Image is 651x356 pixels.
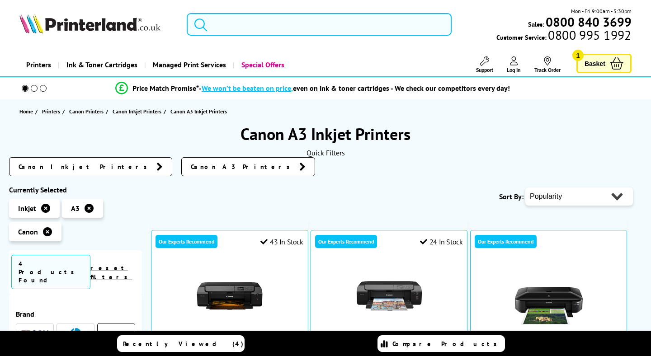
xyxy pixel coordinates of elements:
[499,192,524,201] span: Sort By:
[392,340,502,348] span: Compare Products
[156,235,217,248] div: Our Experts Recommend
[475,235,537,248] div: Our Experts Recommend
[9,123,642,145] h1: Canon A3 Inkjet Printers
[69,107,104,116] span: Canon Printers
[11,255,90,289] span: 4 Products Found
[528,20,544,28] span: Sales:
[71,204,80,213] span: A3
[18,204,36,213] span: Inkjet
[534,56,561,73] a: Track Order
[66,53,137,76] span: Ink & Toner Cartridges
[233,53,291,76] a: Special Offers
[58,53,144,76] a: Ink & Toner Cartridges
[260,237,303,246] div: 43 In Stock
[9,157,172,176] a: Canon Inkjet Printers
[196,262,264,330] img: Canon PIXMA PRO-200S
[19,107,35,116] a: Home
[170,108,227,115] span: Canon A3 Inkjet Printers
[69,107,106,116] a: Canon Printers
[132,84,199,93] span: Price Match Promise*
[19,162,152,171] span: Canon Inkjet Printers
[90,264,132,281] a: reset filters
[515,262,583,330] img: Canon PIXMA iX6850
[315,235,377,248] div: Our Experts Recommend
[496,31,631,42] span: Customer Service:
[507,56,521,73] a: Log In
[585,57,605,70] span: Basket
[62,328,89,339] a: HP
[571,7,632,15] span: Mon - Fri 9:00am - 5:30pm
[21,328,48,339] a: Epson
[544,18,632,26] a: 0800 840 3699
[42,107,60,116] span: Printers
[144,53,233,76] a: Managed Print Services
[377,335,505,352] a: Compare Products
[420,237,462,246] div: 24 In Stock
[103,328,130,339] a: Canon
[476,56,493,73] a: Support
[199,84,510,93] div: - even on ink & toner cartridges - We check our competitors every day!
[123,340,244,348] span: Recently Viewed (4)
[181,157,315,176] a: Canon A3 Printers
[476,66,493,73] span: Support
[19,14,160,33] img: Printerland Logo
[117,335,245,352] a: Recently Viewed (4)
[21,330,48,337] img: Epson
[9,185,142,194] div: Currently Selected
[576,54,632,73] a: Basket 1
[547,31,631,39] span: 0800 995 1992
[202,84,293,93] span: We won’t be beaten on price,
[355,262,423,330] img: Canon imagePROGRAF PRO-310
[546,14,632,30] b: 0800 840 3699
[113,107,161,116] span: Canon Inkjet Printers
[70,328,81,339] img: HP
[19,14,175,35] a: Printerland Logo
[196,323,264,332] a: Canon PIXMA PRO-200S
[16,309,135,319] span: Brand
[18,227,38,236] span: Canon
[19,53,58,76] a: Printers
[572,50,584,61] span: 1
[5,80,621,96] li: modal_Promise
[113,107,164,116] a: Canon Inkjet Printers
[191,162,295,171] span: Canon A3 Printers
[507,66,521,73] span: Log In
[9,148,642,157] div: Quick Filters
[515,323,583,332] a: Canon PIXMA iX6850
[355,323,423,332] a: Canon imagePROGRAF PRO-310
[42,107,62,116] a: Printers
